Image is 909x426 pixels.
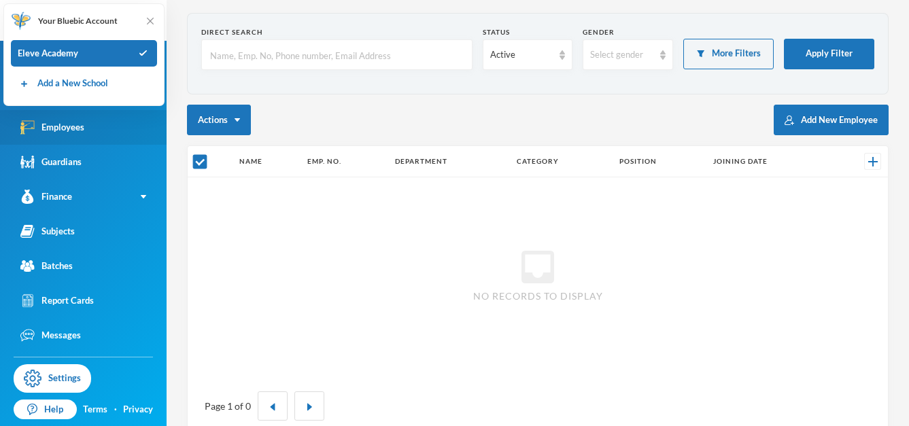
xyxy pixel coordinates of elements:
div: · [114,403,117,416]
div: Subjects [20,224,75,238]
div: Gender [583,27,673,37]
th: Name [233,146,300,177]
img: + [868,157,878,166]
span: Your Bluebic Account [38,15,118,27]
div: Finance [20,190,72,204]
input: Name, Emp. No, Phone number, Email Address [209,40,465,71]
button: Add New Employee [774,105,889,135]
div: Report Cards [20,294,94,308]
th: Department [388,146,510,177]
a: Terms [83,403,107,416]
div: Direct Search [201,27,473,37]
th: Emp. No. [301,146,388,177]
div: Employees [20,120,84,135]
i: inbox [516,245,560,289]
span: No records to display [473,289,603,303]
a: Help [14,400,77,420]
button: Actions [187,105,251,135]
div: Select gender [590,48,653,62]
div: Batches [20,259,73,273]
div: Messages [20,328,81,342]
a: Privacy [123,403,153,416]
th: Joining Date [706,146,831,177]
a: Add a New School [18,77,108,90]
button: More Filters [683,39,774,69]
div: Page 1 of 0 [205,399,251,413]
div: Eleve Academy [11,40,157,67]
div: Active [490,48,553,62]
th: Category [510,146,613,177]
th: Position [613,146,706,177]
div: Guardians [20,155,82,169]
a: Settings [14,364,91,393]
button: Apply Filter [784,39,874,69]
div: Status [483,27,573,37]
